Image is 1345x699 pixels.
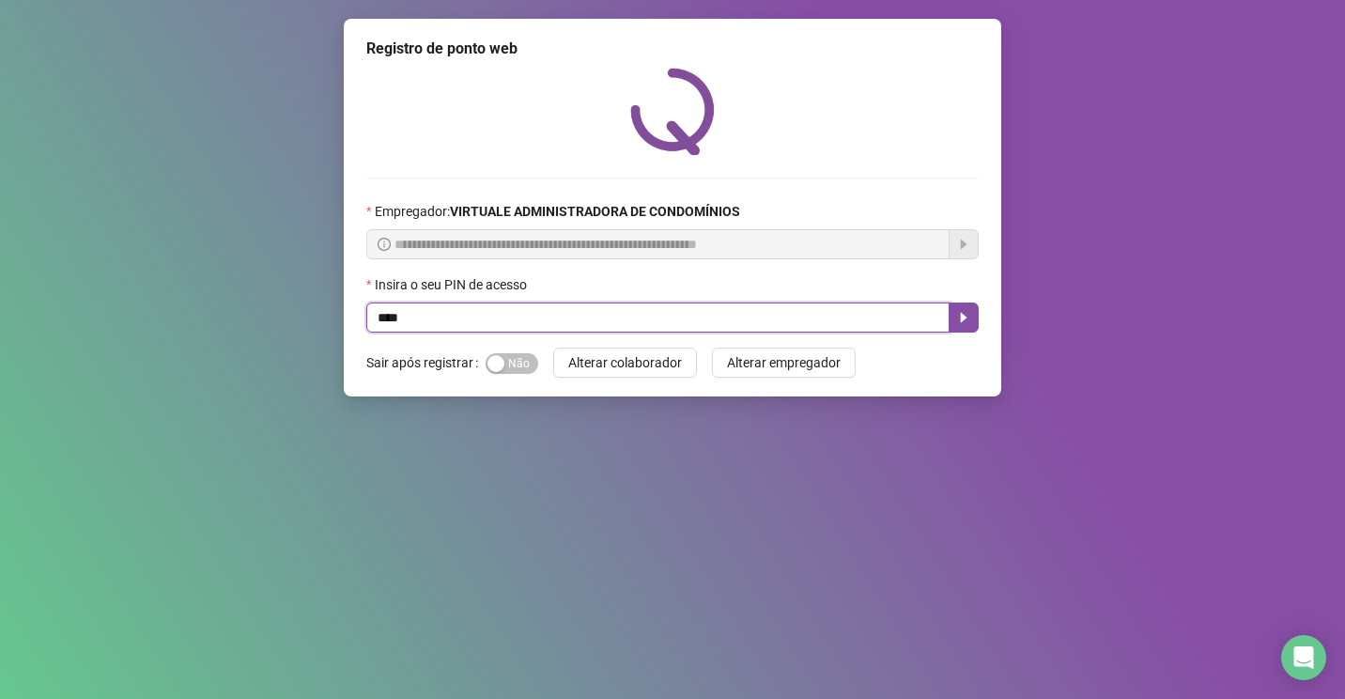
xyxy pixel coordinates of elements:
[553,348,697,378] button: Alterar colaborador
[366,274,539,295] label: Insira o seu PIN de acesso
[366,38,979,60] div: Registro de ponto web
[956,310,971,325] span: caret-right
[366,348,486,378] label: Sair após registrar
[727,352,841,373] span: Alterar empregador
[1281,635,1326,680] div: Open Intercom Messenger
[712,348,856,378] button: Alterar empregador
[630,68,715,155] img: QRPoint
[378,238,391,251] span: info-circle
[375,201,740,222] span: Empregador :
[568,352,682,373] span: Alterar colaborador
[450,204,740,219] strong: VIRTUALE ADMINISTRADORA DE CONDOMÍNIOS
